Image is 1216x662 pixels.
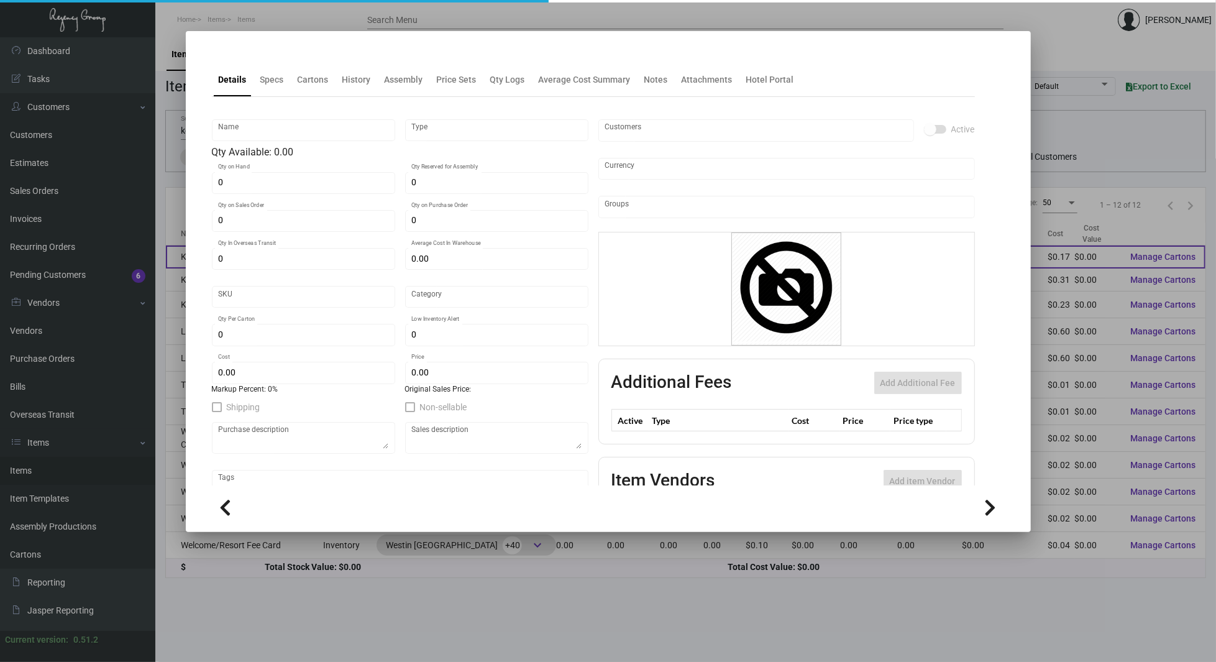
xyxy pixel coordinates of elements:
div: Current version: [5,633,68,646]
th: Type [649,410,789,431]
div: Price Sets [437,73,477,86]
div: Qty Logs [490,73,525,86]
span: Add Additional Fee [880,378,956,388]
th: Active [611,410,649,431]
div: Notes [644,73,668,86]
input: Add new.. [605,202,968,212]
div: Attachments [682,73,733,86]
th: Price [839,410,890,431]
div: Qty Available: 0.00 [212,145,588,160]
h2: Additional Fees [611,372,732,394]
span: Add item Vendor [890,476,956,486]
div: Specs [260,73,284,86]
th: Price type [890,410,946,431]
div: 0.51.2 [73,633,98,646]
div: Average Cost Summary [539,73,631,86]
th: Cost [789,410,839,431]
input: Add new.. [605,126,907,136]
button: Add Additional Fee [874,372,962,394]
div: Cartons [298,73,329,86]
span: Active [951,122,975,137]
div: Assembly [385,73,423,86]
div: Details [219,73,247,86]
span: Non-sellable [420,400,467,415]
h2: Item Vendors [611,470,715,492]
button: Add item Vendor [884,470,962,492]
div: Hotel Portal [746,73,794,86]
div: History [342,73,371,86]
span: Shipping [227,400,260,415]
